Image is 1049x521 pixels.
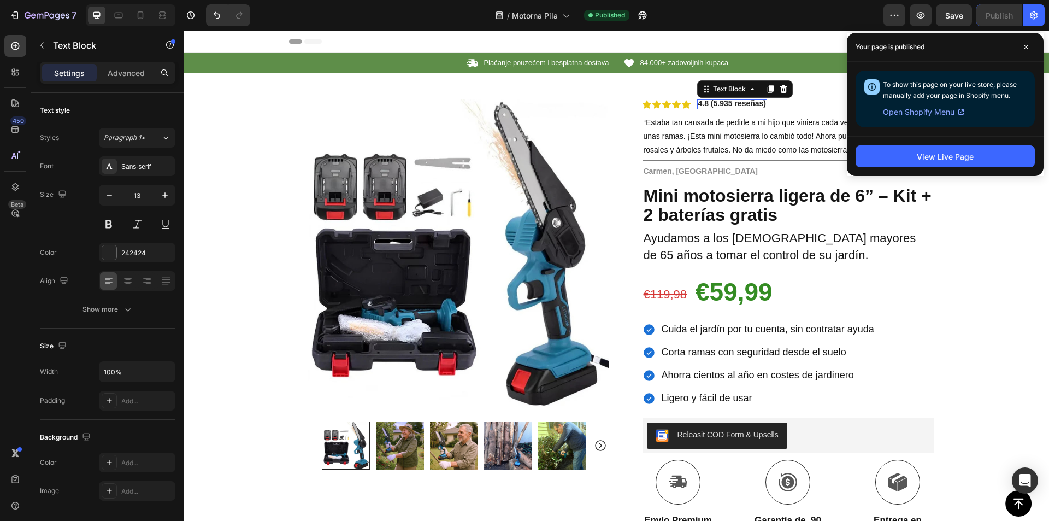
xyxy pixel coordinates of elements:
[463,392,603,418] button: Releasit COD Form & Upsells
[945,11,963,20] span: Save
[513,69,584,79] div: Rich Text Editor. Editing area: main
[99,362,175,382] input: Auto
[99,128,175,148] button: Paragraph 1*
[8,200,26,209] div: Beta
[478,339,670,350] span: Ahorra cientos al año en costes de jardinero
[527,54,564,63] div: Text Block
[121,458,173,468] div: Add...
[856,42,924,52] p: Your page is published
[459,136,574,145] strong: Carmen, [GEOGRAPHIC_DATA]
[478,362,568,373] span: Ligero y fácil de usar
[595,10,625,20] span: Published
[4,4,81,26] button: 7
[54,67,85,79] p: Settings
[40,339,69,354] div: Size
[459,87,746,124] span: “Estaba tan cansada de pedirle a mi hijo que viniera cada vez que necesitaba cortar unas ramas. ¡...
[104,133,145,143] span: Paragraph 1*
[976,4,1022,26] button: Publish
[40,188,69,202] div: Size
[511,247,588,276] strong: €59,99
[493,399,594,410] div: Releasit COD Form & Upsells
[883,106,954,119] span: Open Shopify Menu
[507,10,510,21] span: /
[856,145,1035,167] button: View Live Page
[936,4,972,26] button: Save
[206,4,250,26] div: Undo/Redo
[40,248,57,257] div: Color
[478,316,662,327] span: Corta ramas con seguridad desde el suelo
[121,487,173,496] div: Add...
[40,161,54,171] div: Font
[459,155,747,194] strong: Mini motosierra ligera de 6” – Kit + 2 baterías gratis
[40,300,175,319] button: Show more
[40,133,59,143] div: Styles
[478,293,690,304] span: Cuida el jardín por tu cuenta, sin contratar ayuda
[410,408,423,422] button: Carousel Next Arrow
[82,304,133,315] div: Show more
[40,458,57,467] div: Color
[121,162,173,172] div: Sans-serif
[184,31,1049,521] iframe: Design area
[40,396,65,406] div: Padding
[459,201,732,231] span: Ayudamos a los [DEMOGRAPHIC_DATA] mayores de 65 años a tomar el control de su jardín.
[1012,467,1038,494] div: Open Intercom Messenger
[472,399,485,412] img: CKKYs5695_ICEAE=.webp
[917,151,974,162] div: View Live Page
[40,430,93,445] div: Background
[108,67,145,79] p: Advanced
[883,80,1017,99] span: To show this page on your live store, please manually add your page in Shopify menu.
[53,39,146,52] p: Text Block
[459,257,503,271] s: €119,98
[40,486,59,496] div: Image
[514,68,582,77] strong: 4.8 (5.935 reseñas)
[986,10,1013,21] div: Publish
[40,106,70,115] div: Text style
[512,10,558,21] span: Motorna Pila
[40,274,70,289] div: Align
[10,116,26,125] div: 450
[72,9,76,22] p: 7
[40,367,58,377] div: Width
[121,248,173,258] div: 242424
[121,396,173,406] div: Add...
